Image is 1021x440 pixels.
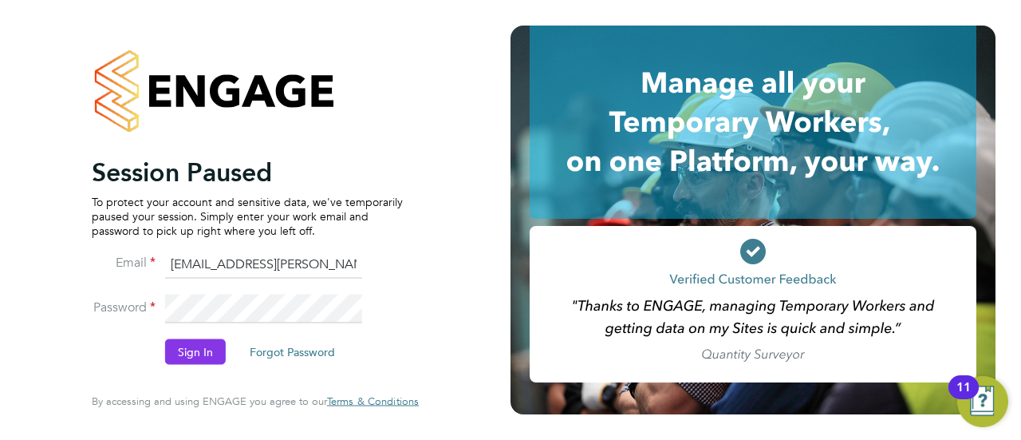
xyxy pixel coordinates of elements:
[92,299,156,316] label: Password
[92,255,156,272] label: Email
[92,194,403,238] p: To protect your account and sensitive data, we've temporarily paused your session. Simply enter y...
[327,394,419,408] span: Terms & Conditions
[165,339,226,365] button: Sign In
[165,250,362,279] input: Enter your work email...
[956,387,971,408] div: 11
[92,394,419,408] span: By accessing and using ENGAGE you agree to our
[92,156,403,188] h2: Session Paused
[237,339,348,365] button: Forgot Password
[327,395,419,408] a: Terms & Conditions
[957,376,1008,427] button: Open Resource Center, 11 new notifications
